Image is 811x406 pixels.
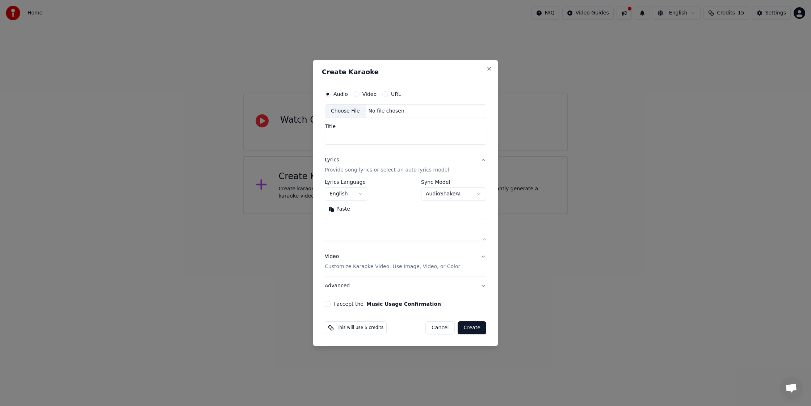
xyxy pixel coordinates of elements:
label: Title [325,124,486,129]
button: Advanced [325,276,486,295]
h2: Create Karaoke [322,69,489,75]
label: Video [362,92,377,97]
button: I accept the [366,301,441,306]
button: Create [458,321,486,334]
button: Paste [325,203,354,215]
button: Cancel [425,321,455,334]
div: Video [325,253,460,270]
button: LyricsProvide song lyrics or select an auto lyrics model [325,151,486,179]
div: LyricsProvide song lyrics or select an auto lyrics model [325,179,486,247]
label: Audio [333,92,348,97]
label: URL [391,92,401,97]
label: Sync Model [421,179,486,185]
div: No file chosen [366,107,407,115]
span: This will use 5 credits [337,325,383,331]
div: Choose File [325,105,366,118]
p: Customize Karaoke Video: Use Image, Video, or Color [325,263,460,270]
label: Lyrics Language [325,179,368,185]
button: VideoCustomize Karaoke Video: Use Image, Video, or Color [325,247,486,276]
label: I accept the [333,301,441,306]
p: Provide song lyrics or select an auto lyrics model [325,166,449,174]
div: Lyrics [325,156,339,164]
